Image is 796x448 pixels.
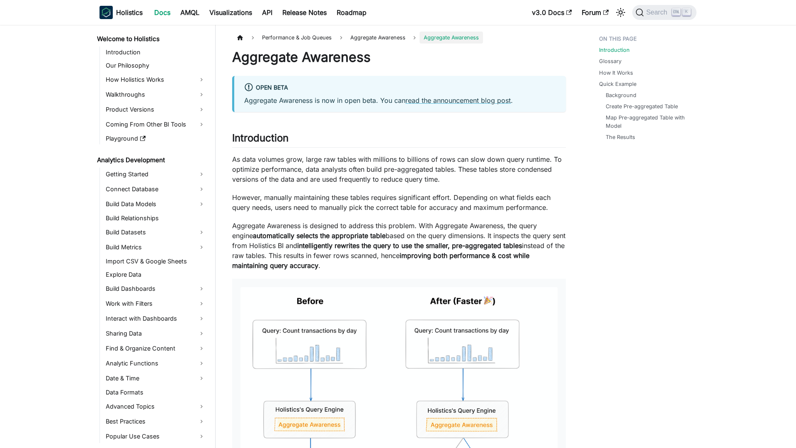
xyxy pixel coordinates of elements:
h2: Introduction [232,132,566,148]
a: API [257,6,277,19]
a: Data Formats [103,387,208,398]
h1: Aggregate Awareness [232,49,566,66]
button: Search (Ctrl+K) [632,5,696,20]
p: Aggregate Awareness is designed to address this problem. With Aggregate Awareness, the query engi... [232,221,566,270]
a: The Results [606,133,635,141]
a: Forum [577,6,614,19]
a: Build Dashboards [103,282,208,295]
a: Sharing Data [103,327,208,340]
a: HolisticsHolistics [99,6,143,19]
span: Aggregate Awareness [420,32,483,44]
nav: Docs sidebar [91,25,216,448]
a: Find & Organize Content [103,342,208,355]
b: Holistics [116,7,143,17]
a: Introduction [103,46,208,58]
a: Build Datasets [103,226,208,239]
p: Aggregate Awareness is now in open beta. You can . [244,95,556,105]
a: Welcome to Holistics [95,33,208,45]
a: Connect Database [103,183,208,196]
a: Date & Time [103,372,208,385]
a: Walkthroughs [103,88,208,101]
a: Explore Data [103,269,208,280]
span: Search [644,9,672,16]
a: Background [606,91,636,99]
button: Switch between dark and light mode (currently light mode) [614,6,627,19]
a: Product Versions [103,103,208,116]
a: Visualizations [204,6,257,19]
a: Build Metrics [103,241,208,254]
a: Work with Filters [103,297,208,310]
a: Analytics Development [95,154,208,166]
a: Build Data Models [103,197,208,211]
a: Create Pre-aggregated Table [606,102,678,110]
p: However, manually maintaining these tables requires significant effort. Depending on what fields ... [232,192,566,212]
a: read the announcement blog post [405,96,511,105]
a: v3.0 Docs [527,6,577,19]
a: Home page [232,32,248,44]
a: How Holistics Works [103,73,208,86]
div: Open Beta [244,83,556,93]
span: Aggregate Awareness [346,32,410,44]
a: Coming From Other BI Tools [103,118,208,131]
a: Introduction [599,46,630,54]
a: Analytic Functions [103,357,208,370]
a: Docs [149,6,175,19]
a: AMQL [175,6,204,19]
strong: automatically selects the appropriate table [253,231,386,240]
a: Release Notes [277,6,332,19]
p: As data volumes grow, large raw tables with millions to billions of rows can slow down query runt... [232,154,566,184]
a: Advanced Topics [103,400,208,413]
span: Performance & Job Queues [258,32,336,44]
strong: intelligently rewrites the query to use the smaller, pre-aggregated tables [297,241,522,250]
a: Best Practices [103,415,208,428]
a: Interact with Dashboards [103,312,208,325]
a: Our Philosophy [103,60,208,71]
img: Holistics [99,6,113,19]
a: Map Pre-aggregated Table with Model [606,114,688,129]
a: Getting Started [103,168,208,181]
nav: Breadcrumbs [232,32,566,44]
a: How It Works [599,69,633,77]
a: Import CSV & Google Sheets [103,256,208,267]
kbd: K [682,8,691,16]
a: Build Relationships [103,212,208,224]
a: Popular Use Cases [103,430,208,443]
a: Glossary [599,57,621,65]
a: Quick Example [599,80,636,88]
a: Playground [103,133,208,144]
a: Roadmap [332,6,371,19]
